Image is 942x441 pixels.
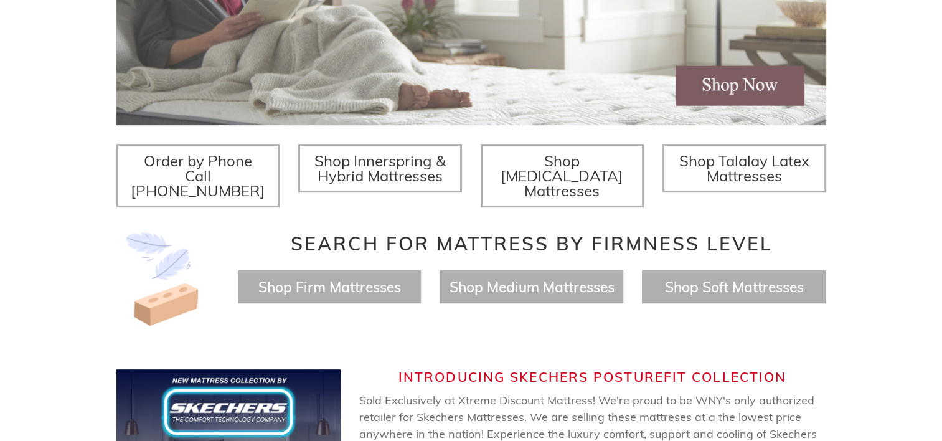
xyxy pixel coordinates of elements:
a: Shop Innerspring & Hybrid Mattresses [298,144,462,192]
a: Shop Medium Mattresses [449,278,614,296]
a: Order by Phone Call [PHONE_NUMBER] [116,144,280,207]
a: Shop Talalay Latex Mattresses [662,144,826,192]
a: Shop [MEDICAL_DATA] Mattresses [481,144,644,207]
span: Shop [MEDICAL_DATA] Mattresses [501,151,623,200]
span: Introducing Skechers Posturefit Collection [398,369,786,385]
span: Search for Mattress by Firmness Level [291,232,773,255]
a: Shop Firm Mattresses [258,278,400,296]
span: Shop Innerspring & Hybrid Mattresses [314,151,446,185]
a: Shop Soft Mattresses [664,278,803,296]
span: Order by Phone Call [PHONE_NUMBER] [131,151,265,200]
span: Shop Talalay Latex Mattresses [679,151,809,185]
img: Image-of-brick- and-feather-representing-firm-and-soft-feel [116,232,210,326]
